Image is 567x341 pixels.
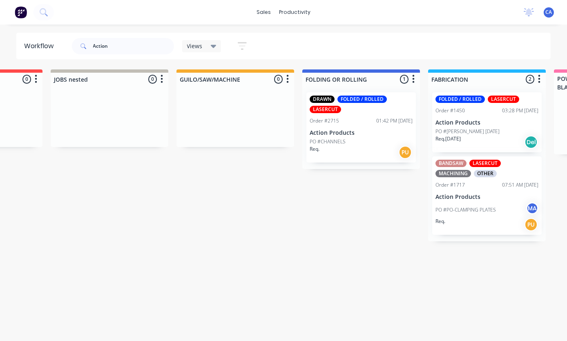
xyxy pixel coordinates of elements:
div: PU [525,218,538,231]
div: OTHER [474,170,497,177]
div: Order #2715 [310,117,339,125]
div: 03:28 PM [DATE] [502,107,538,114]
div: DRAWN [310,96,335,103]
div: BANDSAW [435,160,467,167]
div: 01:42 PM [DATE] [376,117,413,125]
p: PO #CHANNELS [310,138,346,145]
p: PO #PO-CLAMPING PLATES [435,206,496,214]
div: BANDSAWLASERCUTMACHININGOTHEROrder #171707:51 AM [DATE]Action ProductsPO #PO-CLAMPING PLATESMAReq.PU [432,156,542,235]
p: Action Products [435,194,538,201]
div: MA [526,202,538,214]
img: Factory [15,6,27,18]
div: FOLDED / ROLLED [435,96,485,103]
div: LASERCUT [488,96,519,103]
div: PU [399,146,412,159]
p: PO #[PERSON_NAME] [DATE] [435,128,500,135]
p: Req. [435,218,445,225]
div: Workflow [25,41,58,51]
div: Del [525,136,538,149]
div: Order #1717 [435,181,465,189]
p: Action Products [310,129,413,136]
div: DRAWNFOLDED / ROLLEDLASERCUTOrder #271501:42 PM [DATE]Action ProductsPO #CHANNELSReq.PU [306,92,416,163]
div: Order #1450 [435,107,465,114]
div: 07:51 AM [DATE] [502,181,538,189]
div: productivity [275,6,315,18]
p: Req. [DATE] [435,135,461,143]
div: MACHINING [435,170,471,177]
div: LASERCUT [469,160,501,167]
span: CA [546,9,552,16]
input: Search for orders... [93,38,174,54]
p: Req. [310,145,319,153]
div: sales [252,6,275,18]
div: FOLDED / ROLLEDLASERCUTOrder #145003:28 PM [DATE]Action ProductsPO #[PERSON_NAME] [DATE]Req.[DATE... [432,92,542,152]
p: Action Products [435,119,538,126]
div: FOLDED / ROLLED [337,96,387,103]
div: LASERCUT [310,106,341,113]
span: Views [187,42,203,50]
